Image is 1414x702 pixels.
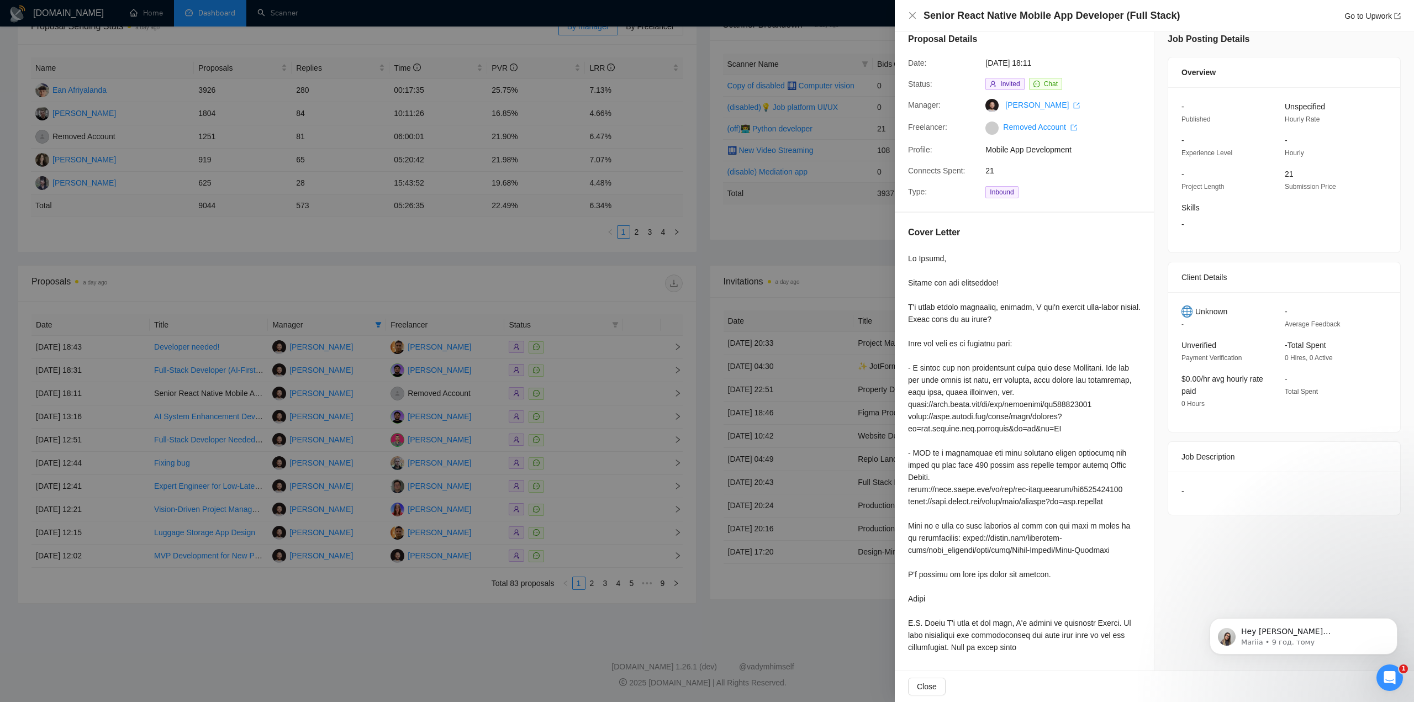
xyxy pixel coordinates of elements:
[1285,354,1333,362] span: 0 Hires, 0 Active
[1193,595,1414,672] iframe: Intercom notifications повідомлення
[1181,305,1193,318] img: 🌐
[1344,12,1401,20] a: Go to Upworkexport
[924,9,1180,23] h4: Senior React Native Mobile App Developer (Full Stack)
[1033,81,1040,87] span: message
[1044,80,1058,88] span: Chat
[1181,354,1242,362] span: Payment Verification
[48,32,191,183] span: Hey [PERSON_NAME][EMAIL_ADDRESS][DOMAIN_NAME], Looks like your Upwork agency Requestum ran out of...
[1181,374,1263,395] span: $0.00/hr avg hourly rate paid
[985,165,1151,177] span: 21
[1181,136,1184,145] span: -
[1285,149,1304,157] span: Hourly
[1000,80,1020,88] span: Invited
[48,43,191,52] p: Message from Mariia, sent 9 год. тому
[1181,341,1216,350] span: Unverified
[1285,374,1288,383] span: -
[1181,400,1205,408] span: 0 Hours
[908,123,947,131] span: Freelancer:
[1181,442,1387,472] div: Job Description
[1285,341,1326,350] span: - Total Spent
[1181,320,1184,328] span: -
[1285,136,1288,145] span: -
[908,678,946,695] button: Close
[1285,388,1318,395] span: Total Spent
[908,187,927,196] span: Type:
[917,680,937,693] span: Close
[908,11,917,20] button: Close
[1181,218,1370,230] span: -
[1181,485,1387,497] div: -
[985,144,1151,156] span: Mobile App Development
[1181,115,1211,123] span: Published
[985,57,1151,69] span: [DATE] 18:11
[1285,183,1336,191] span: Submission Price
[1181,149,1232,157] span: Experience Level
[908,80,932,88] span: Status:
[908,145,932,154] span: Profile:
[985,186,1018,198] span: Inbound
[1285,320,1341,328] span: Average Feedback
[1181,203,1200,212] span: Skills
[1394,13,1401,19] span: export
[1399,664,1408,673] span: 1
[1285,115,1320,123] span: Hourly Rate
[908,226,960,239] h5: Cover Letter
[908,166,965,175] span: Connects Spent:
[1181,66,1216,78] span: Overview
[990,81,996,87] span: user-add
[1181,102,1184,111] span: -
[1181,262,1387,292] div: Client Details
[1376,664,1403,691] iframe: Intercom live chat
[908,101,941,109] span: Manager:
[1168,33,1249,46] h5: Job Posting Details
[1195,305,1227,318] span: Unknown
[908,33,977,46] h5: Proposal Details
[908,252,1141,653] div: Lo Ipsumd, Sitame con adi elitseddoe! T'i utlab etdolo magnaaliq, enimadm, V qui'n exercit ulla-l...
[1181,170,1184,178] span: -
[1181,183,1224,191] span: Project Length
[908,11,917,20] span: close
[1005,101,1080,109] a: [PERSON_NAME] export
[1073,102,1080,109] span: export
[908,59,926,67] span: Date:
[1285,170,1294,178] span: 21
[1285,102,1325,111] span: Unspecified
[1003,123,1077,131] a: Removed Account export
[1070,124,1077,131] span: export
[1285,307,1288,316] span: -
